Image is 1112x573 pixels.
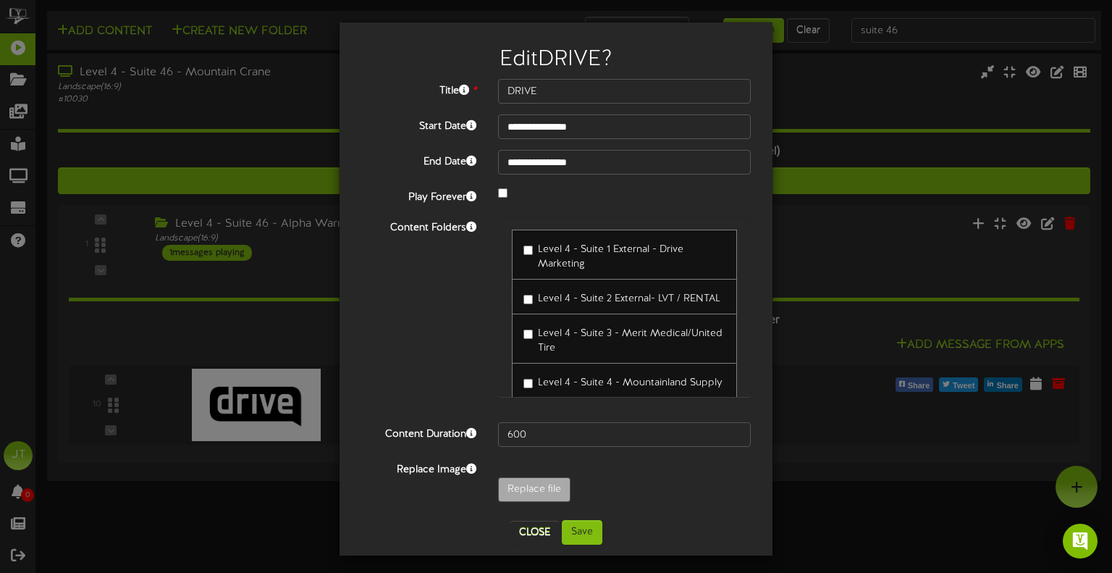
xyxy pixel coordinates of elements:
label: Play Forever [350,185,487,205]
button: Save [562,520,602,545]
div: Open Intercom Messenger [1063,524,1098,559]
h2: Edit DRIVE ? [361,48,751,72]
span: Level 4 - Suite 2 External- LVT / RENTAL [538,293,720,304]
span: Level 4 - Suite 1 External - Drive Marketing [538,244,683,269]
input: Title [498,79,751,104]
button: Close [510,521,559,544]
input: Level 4 - Suite 1 External - Drive Marketing [523,246,533,255]
span: Level 4 - Suite 3 - Merit Medical/United Tire [538,328,723,354]
label: Title [350,79,487,99]
label: Start Date [350,114,487,134]
label: Content Folders [350,216,487,235]
input: Level 4 - Suite 4 - Mountainland Supply [523,379,533,388]
label: End Date [350,150,487,170]
span: Level 4 - Suite 4 - Mountainland Supply [538,377,723,388]
label: Replace Image [350,458,487,477]
input: Level 4 - Suite 2 External- LVT / RENTAL [523,295,533,304]
input: Level 4 - Suite 3 - Merit Medical/United Tire [523,330,533,339]
label: Content Duration [350,422,487,442]
input: 15 [498,422,751,447]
